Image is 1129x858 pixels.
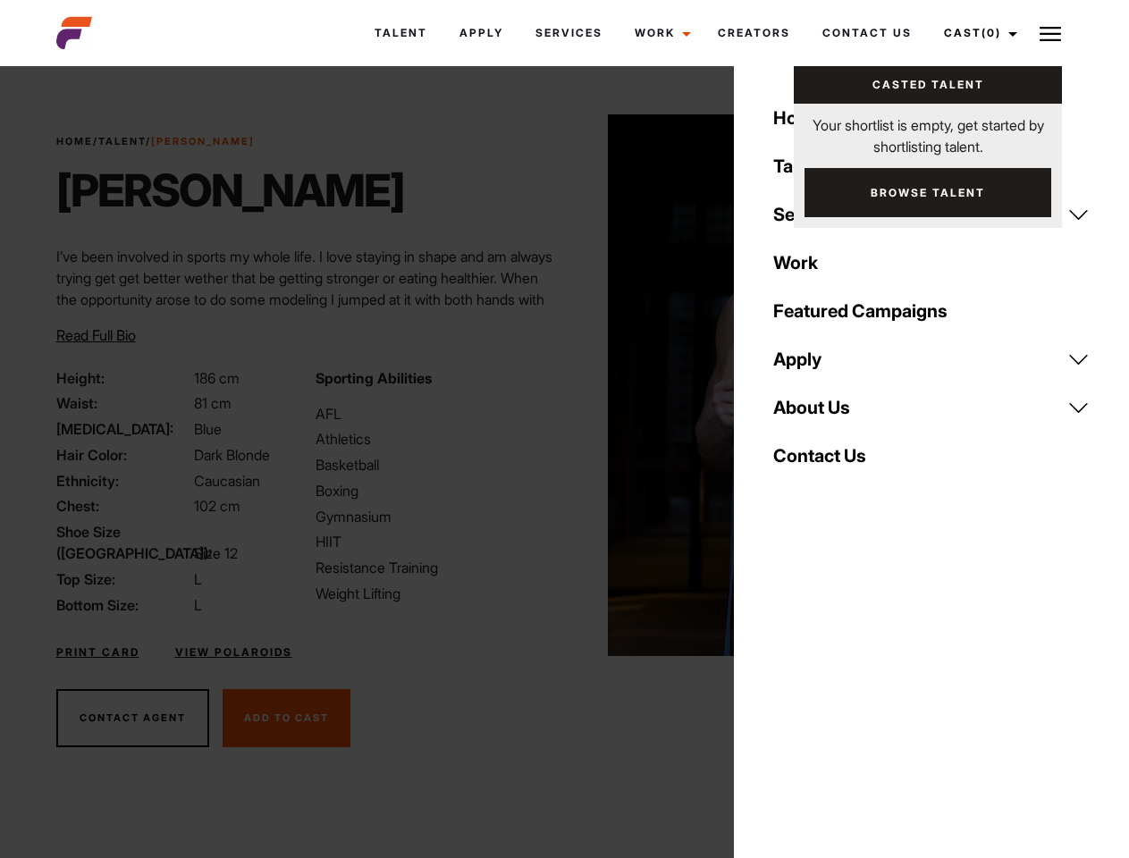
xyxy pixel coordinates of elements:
[806,9,928,57] a: Contact Us
[244,711,329,724] span: Add To Cast
[56,470,190,492] span: Ethnicity:
[316,428,553,450] li: Athletics
[194,369,240,387] span: 186 cm
[762,432,1100,480] a: Contact Us
[762,287,1100,335] a: Featured Campaigns
[56,568,190,590] span: Top Size:
[316,531,553,552] li: HIIT
[762,190,1100,239] a: Services
[762,335,1100,383] a: Apply
[56,134,255,149] span: / /
[316,403,553,425] li: AFL
[982,26,1001,39] span: (0)
[56,135,93,147] a: Home
[762,239,1100,287] a: Work
[56,521,190,564] span: Shoe Size ([GEOGRAPHIC_DATA]):
[316,583,553,604] li: Weight Lifting
[194,420,222,438] span: Blue
[762,142,1100,190] a: Talent
[56,164,404,217] h1: [PERSON_NAME]
[56,444,190,466] span: Hair Color:
[56,15,92,51] img: cropped-aefm-brand-fav-22-square.png
[56,392,190,414] span: Waist:
[194,446,270,464] span: Dark Blonde
[194,394,232,412] span: 81 cm
[194,497,240,515] span: 102 cm
[762,383,1100,432] a: About Us
[56,326,136,344] span: Read Full Bio
[194,596,202,614] span: L
[56,367,190,389] span: Height:
[794,104,1062,157] p: Your shortlist is empty, get started by shortlisting talent.
[702,9,806,57] a: Creators
[194,472,260,490] span: Caucasian
[805,168,1051,217] a: Browse Talent
[619,9,702,57] a: Work
[316,557,553,578] li: Resistance Training
[151,135,255,147] strong: [PERSON_NAME]
[1040,23,1061,45] img: Burger icon
[316,369,432,387] strong: Sporting Abilities
[56,246,554,396] p: I’ve been involved in sports my whole life. I love staying in shape and am always trying get get ...
[316,454,553,475] li: Basketball
[194,544,238,562] span: Size 12
[56,689,209,748] button: Contact Agent
[762,94,1100,142] a: Home
[56,594,190,616] span: Bottom Size:
[928,9,1028,57] a: Cast(0)
[194,570,202,588] span: L
[316,506,553,527] li: Gymnasium
[316,480,553,501] li: Boxing
[519,9,619,57] a: Services
[56,324,136,346] button: Read Full Bio
[794,66,1062,104] a: Casted Talent
[56,644,139,660] a: Print Card
[443,9,519,57] a: Apply
[56,495,190,517] span: Chest:
[175,644,292,660] a: View Polaroids
[223,689,350,748] button: Add To Cast
[56,418,190,440] span: [MEDICAL_DATA]:
[98,135,146,147] a: Talent
[358,9,443,57] a: Talent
